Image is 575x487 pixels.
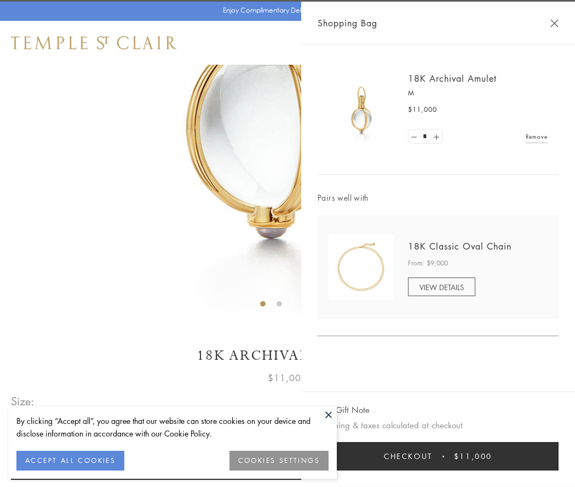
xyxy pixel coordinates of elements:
[408,104,437,115] span: $11,000
[318,442,559,471] button: Checkout $11,000
[454,450,492,462] span: $11,000
[408,258,448,269] span: From: $9,000
[430,130,441,144] a: Set quantity to 2
[11,392,35,410] span: Size:
[11,346,564,365] h1: 18K Archival Amulet
[408,278,475,296] a: VIEW DETAILS
[318,418,559,432] p: Shipping & taxes calculated at checkout
[408,88,548,99] p: M
[318,191,559,204] span: Pairs well with
[11,36,176,49] img: Temple St. Clair
[329,234,394,300] img: N88865-OV18
[318,403,370,417] button: Add Gift Note
[409,130,419,144] a: Set quantity to 0
[229,451,329,471] button: COOKIES SETTINGS
[384,450,433,462] span: Checkout
[16,451,124,471] button: ACCEPT ALL COOKIES
[223,5,347,16] p: Enjoy Complimentary Delivery & Returns
[329,77,394,143] img: 18K Archival Amulet
[318,16,377,30] span: Shopping Bag
[16,415,329,440] div: By clicking “Accept all”, you agree that our website can store cookies on your device and disclos...
[408,72,497,84] a: 18K Archival Amulet
[268,371,307,385] span: $11,000
[526,131,548,143] a: Remove
[408,240,511,252] a: 18K Classic Oval Chain
[550,19,559,27] button: Close Shopping Bag
[419,282,464,292] span: VIEW DETAILS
